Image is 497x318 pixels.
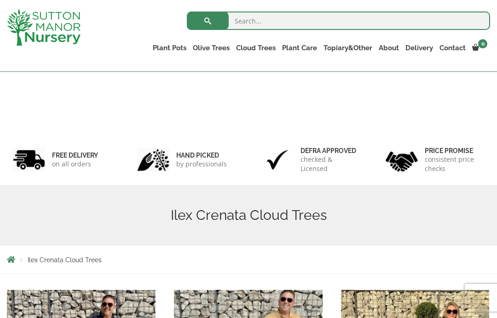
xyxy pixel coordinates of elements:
a: Olive Trees [190,41,233,54]
img: logo [7,9,81,46]
p: checked & Licensed [301,155,360,173]
img: 3.jpg [261,148,294,171]
p: consistent price checks [425,155,484,173]
a: 0 [469,41,490,54]
span: Ilex Crenata Cloud Trees [28,256,102,264]
a: Contact [436,41,469,54]
a: Cloud Trees [233,41,279,54]
span: 0 [478,39,487,48]
h6: FREE DELIVERY [52,151,98,159]
img: 4.jpg [386,146,418,174]
h6: Defra approved [301,147,360,155]
nav: Breadcrumbs [7,256,490,263]
a: Delivery [402,41,436,54]
a: About [376,41,402,54]
a: Plant Pots [150,41,190,54]
a: Plant Care [279,41,320,54]
h6: hand picked [176,151,227,159]
input: Search... [187,12,490,30]
h1: Ilex Crenata Cloud Trees [7,207,490,224]
p: on all orders [52,159,98,169]
img: 1.jpg [13,148,45,171]
h6: Price promise [425,147,484,155]
p: by professionals [176,159,227,169]
a: Topiary&Other [320,41,376,54]
img: 2.jpg [137,148,169,171]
